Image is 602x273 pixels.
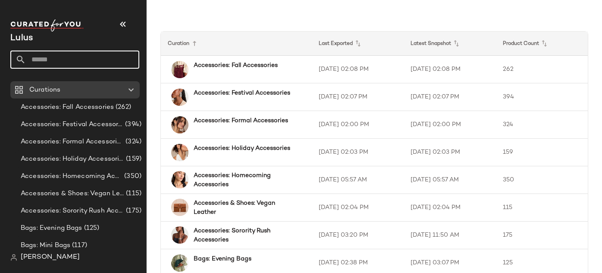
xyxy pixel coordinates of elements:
[21,206,124,216] span: Accessories: Sorority Rush Accessories
[21,241,70,251] span: Bags: Mini Bags
[21,223,82,233] span: Bags: Evening Bags
[404,222,495,249] td: [DATE] 11:50 AM
[312,83,404,111] td: [DATE] 02:07 PM
[404,56,495,83] td: [DATE] 02:08 PM
[194,254,251,263] b: Bags: Evening Bags
[124,154,141,164] span: (159)
[404,32,495,56] th: Latest Snapshot
[496,222,588,249] td: 175
[122,171,141,181] span: (350)
[496,111,588,139] td: 324
[21,102,114,112] span: Accessories: Fall Accessories
[21,137,124,147] span: Accessories: Formal Accessories
[171,89,188,106] img: 2720031_01_OM_2025-08-05.jpg
[124,206,141,216] span: (175)
[21,154,124,164] span: Accessories: Holiday Accessories
[171,116,188,133] img: 2735831_03_OM_2025-07-21.jpg
[10,254,17,261] img: svg%3e
[21,252,80,263] span: [PERSON_NAME]
[194,226,296,244] b: Accessories: Sorority Rush Accessories
[194,199,296,217] b: Accessories & Shoes: Vegan Leather
[171,61,188,78] img: 2727511_01_OM_2025-08-20.jpg
[496,56,588,83] td: 262
[194,144,290,153] b: Accessories: Holiday Accessories
[21,189,124,199] span: Accessories & Shoes: Vegan Leather
[496,83,588,111] td: 394
[70,241,87,251] span: (117)
[10,34,33,43] span: Current Company Name
[194,89,290,98] b: Accessories: Festival Accessories
[404,139,495,166] td: [DATE] 02:03 PM
[312,32,404,56] th: Last Exported
[312,56,404,83] td: [DATE] 02:08 PM
[124,137,141,147] span: (324)
[171,144,188,161] img: 2726331_01_OM_2025-08-20.jpg
[496,139,588,166] td: 159
[194,61,278,70] b: Accessories: Fall Accessories
[123,120,141,130] span: (394)
[404,166,495,194] td: [DATE] 05:57 AM
[124,189,141,199] span: (115)
[171,199,188,216] img: 11852661_2429151.jpg
[312,222,404,249] td: [DATE] 03:20 PM
[404,83,495,111] td: [DATE] 02:07 PM
[312,111,404,139] td: [DATE] 02:00 PM
[82,223,100,233] span: (125)
[194,171,296,189] b: Accessories: Homecoming Accessories
[496,194,588,222] td: 115
[312,139,404,166] td: [DATE] 02:03 PM
[171,171,188,188] img: 2735691_01_OM_2025-07-21.jpg
[171,226,188,244] img: 2720251_01_OM_2025-08-18.jpg
[496,166,588,194] td: 350
[312,194,404,222] td: [DATE] 02:04 PM
[312,166,404,194] td: [DATE] 05:57 AM
[161,32,312,56] th: Curation
[404,111,495,139] td: [DATE] 02:00 PM
[114,102,131,112] span: (262)
[194,116,288,125] b: Accessories: Formal Accessories
[496,32,588,56] th: Product Count
[21,120,123,130] span: Accessories: Festival Accessories
[29,85,60,95] span: Curations
[404,194,495,222] td: [DATE] 02:04 PM
[10,19,84,32] img: cfy_white_logo.C9jOOHJF.svg
[21,171,122,181] span: Accessories: Homecoming Accessories
[171,254,188,272] img: 2698431_01_OM_2025-08-26.jpg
